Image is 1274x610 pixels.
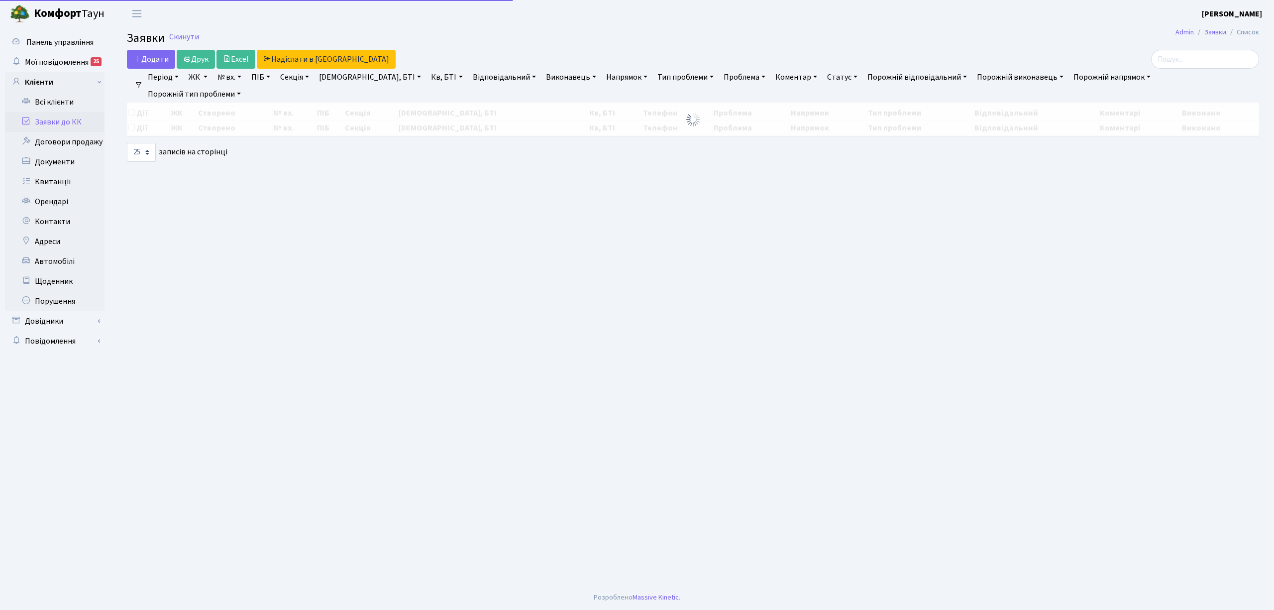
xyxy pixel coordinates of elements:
[653,69,718,86] a: Тип проблеми
[5,212,105,232] a: Контакти
[1202,8,1262,20] a: [PERSON_NAME]
[144,86,245,103] a: Порожній тип проблеми
[5,52,105,72] a: Мої повідомлення25
[185,69,212,86] a: ЖК
[26,37,94,48] span: Панель управління
[720,69,769,86] a: Проблема
[5,92,105,112] a: Всі клієнти
[469,69,540,86] a: Відповідальний
[5,251,105,271] a: Автомобілі
[177,50,215,69] a: Друк
[973,69,1067,86] a: Порожній виконавець
[542,69,600,86] a: Виконавець
[34,5,105,22] span: Таун
[247,69,274,86] a: ПІБ
[10,4,30,24] img: logo.png
[5,232,105,251] a: Адреси
[5,32,105,52] a: Панель управління
[5,152,105,172] a: Документи
[127,143,156,162] select: записів на сторінці
[169,32,199,42] a: Скинути
[276,69,313,86] a: Секція
[213,69,245,86] a: № вх.
[216,50,255,69] a: Excel
[427,69,466,86] a: Кв, БТІ
[127,143,227,162] label: записів на сторінці
[25,57,89,68] span: Мої повідомлення
[863,69,971,86] a: Порожній відповідальний
[1161,22,1274,43] nav: breadcrumb
[5,291,105,311] a: Порушення
[594,592,680,603] div: Розроблено .
[133,54,169,65] span: Додати
[823,69,861,86] a: Статус
[1204,27,1226,37] a: Заявки
[5,192,105,212] a: Орендарі
[1175,27,1194,37] a: Admin
[5,72,105,92] a: Клієнти
[602,69,651,86] a: Напрямок
[1202,8,1262,19] b: [PERSON_NAME]
[5,311,105,331] a: Довідники
[5,132,105,152] a: Договори продажу
[5,331,105,351] a: Повідомлення
[315,69,425,86] a: [DEMOGRAPHIC_DATA], БТІ
[633,592,679,603] a: Massive Kinetic
[144,69,183,86] a: Період
[124,5,149,22] button: Переключити навігацію
[91,57,102,66] div: 25
[1226,27,1259,38] li: Список
[257,50,396,69] a: Надіслати в [GEOGRAPHIC_DATA]
[127,29,165,47] span: Заявки
[34,5,82,21] b: Комфорт
[771,69,821,86] a: Коментар
[5,172,105,192] a: Квитанції
[685,112,701,127] img: Обробка...
[1069,69,1155,86] a: Порожній напрямок
[5,271,105,291] a: Щоденник
[5,112,105,132] a: Заявки до КК
[1151,50,1259,69] input: Пошук...
[127,50,175,69] a: Додати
